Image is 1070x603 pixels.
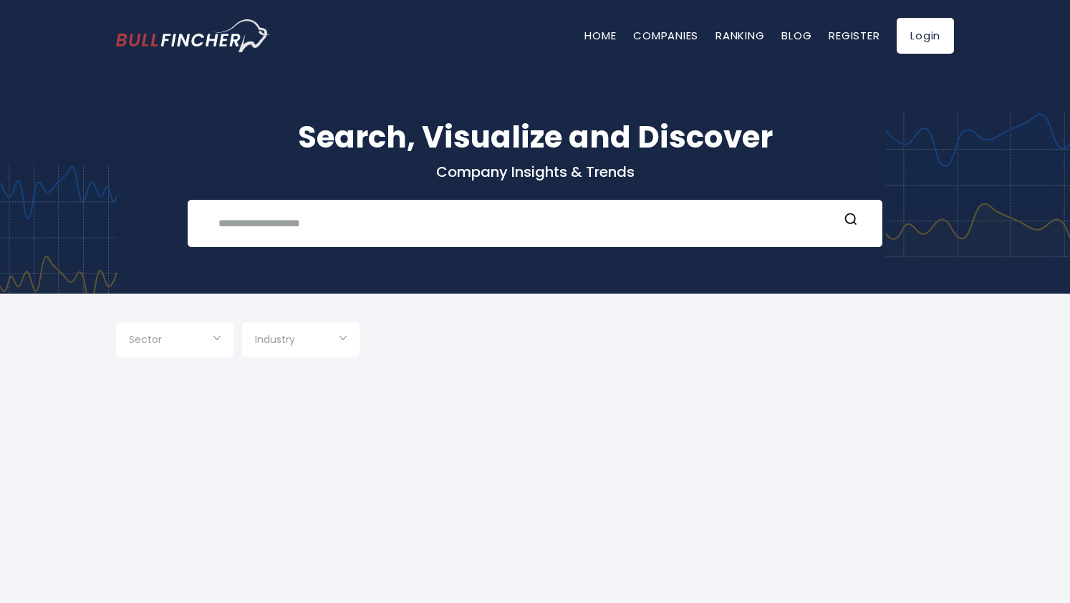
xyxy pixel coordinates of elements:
a: Companies [633,28,698,43]
input: Selection [255,328,347,354]
a: Register [829,28,879,43]
a: Blog [781,28,811,43]
a: Login [897,18,954,54]
p: Company Insights & Trends [116,163,954,181]
img: bullfincher logo [116,19,270,52]
input: Selection [129,328,221,354]
a: Go to homepage [116,19,270,52]
a: Home [584,28,616,43]
a: Ranking [715,28,764,43]
button: Search [842,212,860,231]
span: Sector [129,333,162,346]
h1: Search, Visualize and Discover [116,115,954,160]
span: Industry [255,333,295,346]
